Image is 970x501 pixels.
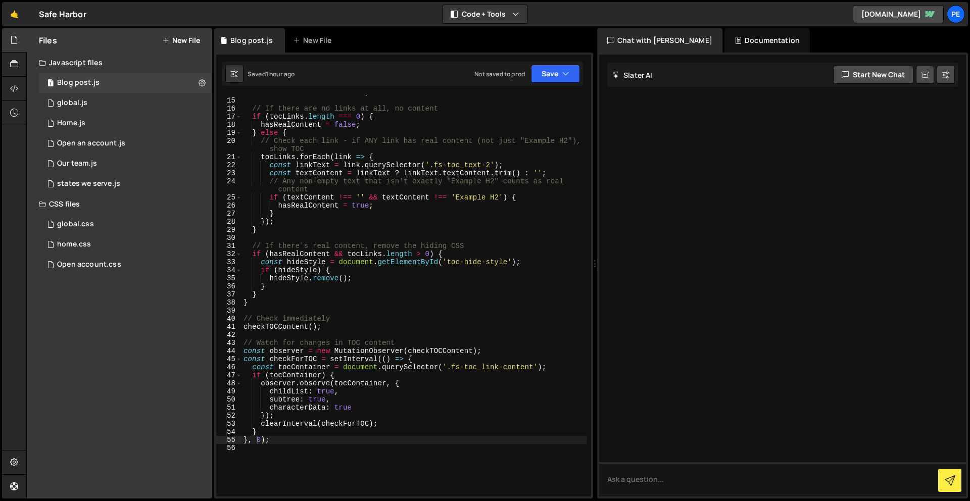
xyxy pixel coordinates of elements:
div: 33 [216,258,242,266]
div: 49 [216,387,242,395]
div: 16385/45146.css [39,234,212,255]
div: 44 [216,347,242,355]
div: 16385/44326.js [39,113,212,133]
div: Our team.js [57,159,97,168]
div: 54 [216,428,242,436]
div: 16385/45995.js [39,174,212,194]
div: Saved [248,70,295,78]
div: Open an account.js [57,139,125,148]
div: Not saved to prod [474,70,525,78]
div: Blog post.js [230,35,273,45]
div: 30 [216,234,242,242]
div: 31 [216,242,242,250]
div: 1 hour ago [266,70,295,78]
div: CSS files [27,194,212,214]
div: global.js [57,98,87,108]
div: New File [293,35,335,45]
div: Chat with [PERSON_NAME] [597,28,722,53]
div: 53 [216,420,242,428]
div: 39 [216,307,242,315]
div: 42 [216,331,242,339]
button: Code + Tools [443,5,527,23]
div: 46 [216,363,242,371]
div: 16385/47259.css [39,255,212,275]
div: Home.js [57,119,85,128]
a: [DOMAIN_NAME] [853,5,944,23]
a: Pe [947,5,965,23]
div: 56 [216,444,242,452]
div: 35 [216,274,242,282]
div: 52 [216,412,242,420]
div: 26 [216,202,242,210]
span: 1 [47,80,54,88]
div: 32 [216,250,242,258]
div: 47 [216,371,242,379]
div: 15 [216,96,242,105]
div: 25 [216,193,242,202]
a: 🤙 [2,2,27,26]
button: New File [162,36,200,44]
div: 22 [216,161,242,169]
div: Safe Harbor [39,8,86,20]
div: Javascript files [27,53,212,73]
div: 20 [216,137,242,153]
div: global.css [57,220,94,229]
div: 37 [216,290,242,298]
div: 16385/45046.js [39,154,212,174]
div: 19 [216,129,242,137]
div: 23 [216,169,242,177]
div: 40 [216,315,242,323]
div: 51 [216,404,242,412]
div: 16385/45136.js [39,133,212,154]
div: 16385/45478.js [39,93,212,113]
div: Open account.css [57,260,121,269]
div: 18 [216,121,242,129]
div: 43 [216,339,242,347]
h2: Slater AI [612,70,653,80]
div: Documentation [724,28,810,53]
div: 34 [216,266,242,274]
div: home.css [57,240,91,249]
div: 24 [216,177,242,193]
div: 21 [216,153,242,161]
div: 16385/45328.css [39,214,212,234]
div: 17 [216,113,242,121]
div: 28 [216,218,242,226]
div: 16385/45865.js [39,73,212,93]
div: 48 [216,379,242,387]
div: 50 [216,395,242,404]
div: 55 [216,436,242,444]
div: 45 [216,355,242,363]
button: Save [531,65,580,83]
h2: Files [39,35,57,46]
div: 27 [216,210,242,218]
button: Start new chat [833,66,913,84]
div: 41 [216,323,242,331]
div: 29 [216,226,242,234]
div: 36 [216,282,242,290]
div: 16 [216,105,242,113]
div: Blog post.js [57,78,100,87]
div: states we serve.js [57,179,120,188]
div: 38 [216,298,242,307]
